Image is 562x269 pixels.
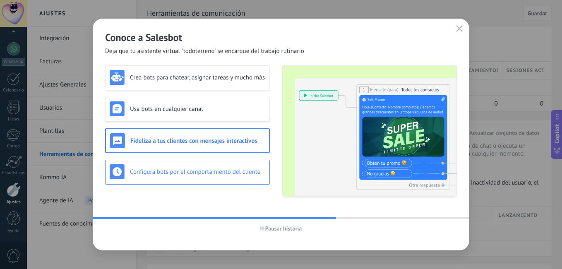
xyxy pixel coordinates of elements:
h3: Crea bots para chatear, asignar tareas y mucho más [130,74,265,82]
h3: Fideliza a tus clientes con mensajes interactivos [130,137,265,145]
button: Pausar historia [257,222,306,235]
h3: Configura bots por el comportamiento del cliente [130,168,265,176]
span: Deja que tu asistente virtual "todoterreno" se encargue del trabajo rutinario [105,47,304,55]
span: Pausar historia [265,226,302,231]
h2: Conoce a Salesbot [105,31,457,44]
h3: Usa bots en cualquier canal [130,105,265,113]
